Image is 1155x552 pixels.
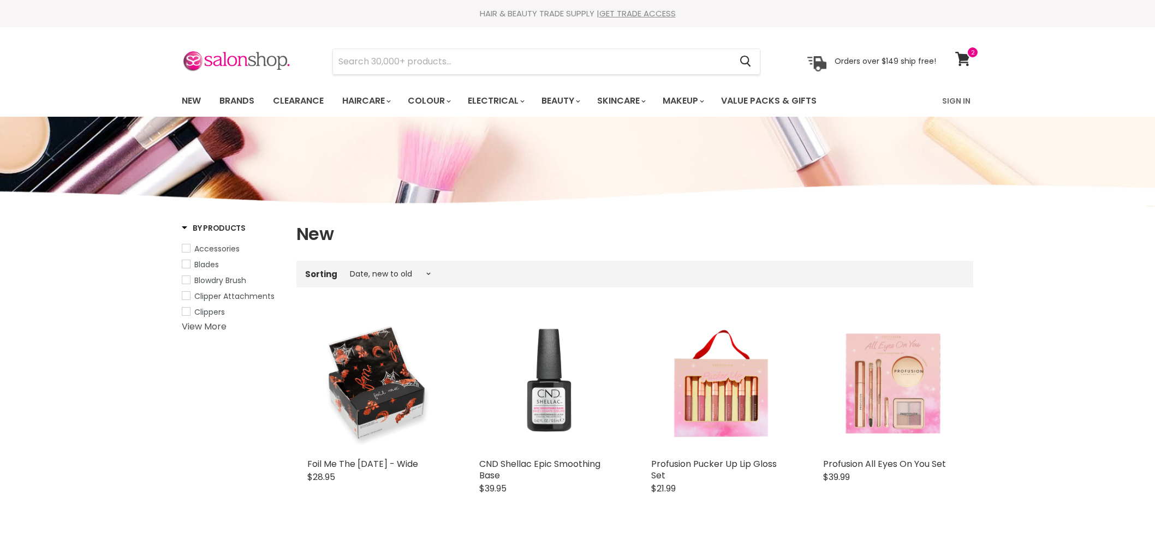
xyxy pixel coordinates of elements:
[194,307,225,317] span: Clippers
[479,458,600,482] a: CND Shellac Epic Smoothing Base
[307,314,446,453] img: Foil Me The Halloween - Wide
[194,275,246,286] span: Blowdry Brush
[651,482,676,495] span: $21.99
[182,306,283,318] a: Clippers
[460,89,531,112] a: Electrical
[168,85,987,117] nav: Main
[731,49,760,74] button: Search
[835,56,936,66] p: Orders over $149 ship free!
[182,274,283,286] a: Blowdry Brush
[194,243,240,254] span: Accessories
[307,314,446,453] a: Foil Me The Halloween - Wide Foil Me The Halloween - Wide
[599,8,676,19] a: GET TRADE ACCESS
[651,314,790,453] a: Profusion Pucker Up Lip Gloss Set Profusion Pucker Up Lip Gloss Set
[479,314,618,453] img: CND Shellac Epic Smoothing Base
[182,243,283,255] a: Accessories
[307,471,335,483] span: $28.95
[174,85,880,117] ul: Main menu
[305,269,337,279] label: Sorting
[936,89,977,112] a: Sign In
[823,458,946,470] a: Profusion All Eyes On You Set
[713,89,825,112] a: Value Packs & Gifts
[333,49,731,74] input: Search
[182,320,227,333] a: View More
[296,223,973,245] h1: New
[823,314,962,453] a: Profusion All Eyes On You Set Profusion All Eyes On You Set
[654,89,711,112] a: Makeup
[479,482,507,495] span: $39.95
[533,89,587,112] a: Beauty
[174,89,209,112] a: New
[651,314,790,453] img: Profusion Pucker Up Lip Gloss Set
[194,291,275,302] span: Clipper Attachments
[589,89,652,112] a: Skincare
[168,8,987,19] div: HAIR & BEAUTY TRADE SUPPLY |
[265,89,332,112] a: Clearance
[400,89,457,112] a: Colour
[651,458,777,482] a: Profusion Pucker Up Lip Gloss Set
[332,49,760,75] form: Product
[334,89,397,112] a: Haircare
[211,89,263,112] a: Brands
[182,259,283,271] a: Blades
[182,223,246,233] h3: By Products
[823,471,850,483] span: $39.99
[307,458,418,470] a: Foil Me The [DATE] - Wide
[823,314,962,453] img: Profusion All Eyes On You Set
[194,259,219,270] span: Blades
[182,290,283,302] a: Clipper Attachments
